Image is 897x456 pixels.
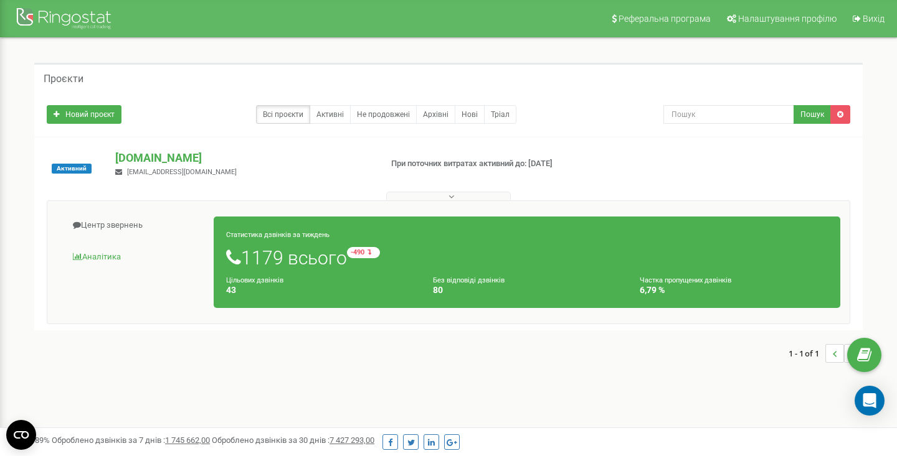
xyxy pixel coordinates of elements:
[115,150,371,166] p: [DOMAIN_NAME]
[226,247,828,268] h1: 1179 всього
[863,14,885,24] span: Вихід
[350,105,417,124] a: Не продовжені
[640,286,828,295] h4: 6,79 %
[640,276,731,284] small: Частка пропущених дзвінків
[330,435,374,445] u: 7 427 293,00
[738,14,837,24] span: Налаштування профілю
[310,105,351,124] a: Активні
[52,435,210,445] span: Оброблено дзвінків за 7 днів :
[165,435,210,445] u: 1 745 662,00
[226,231,330,239] small: Статистика дзвінків за тиждень
[44,73,83,85] h5: Проєкти
[6,420,36,450] button: Open CMP widget
[256,105,310,124] a: Всі проєкти
[347,247,380,258] small: -490
[416,105,455,124] a: Архівні
[789,332,863,375] nav: ...
[455,105,485,124] a: Нові
[794,105,831,124] button: Пошук
[57,210,214,241] a: Центр звернень
[484,105,516,124] a: Тріал
[47,105,121,124] a: Новий проєкт
[433,276,505,284] small: Без відповіді дзвінків
[212,435,374,445] span: Оброблено дзвінків за 30 днів :
[855,386,885,416] div: Open Intercom Messenger
[57,242,214,272] a: Аналiтика
[226,276,283,284] small: Цільових дзвінків
[391,158,578,170] p: При поточних витратах активний до: [DATE]
[52,164,92,174] span: Активний
[789,344,825,363] span: 1 - 1 of 1
[226,286,414,295] h4: 43
[619,14,711,24] span: Реферальна програма
[127,168,237,176] span: [EMAIL_ADDRESS][DOMAIN_NAME]
[433,286,621,295] h4: 80
[663,105,794,124] input: Пошук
